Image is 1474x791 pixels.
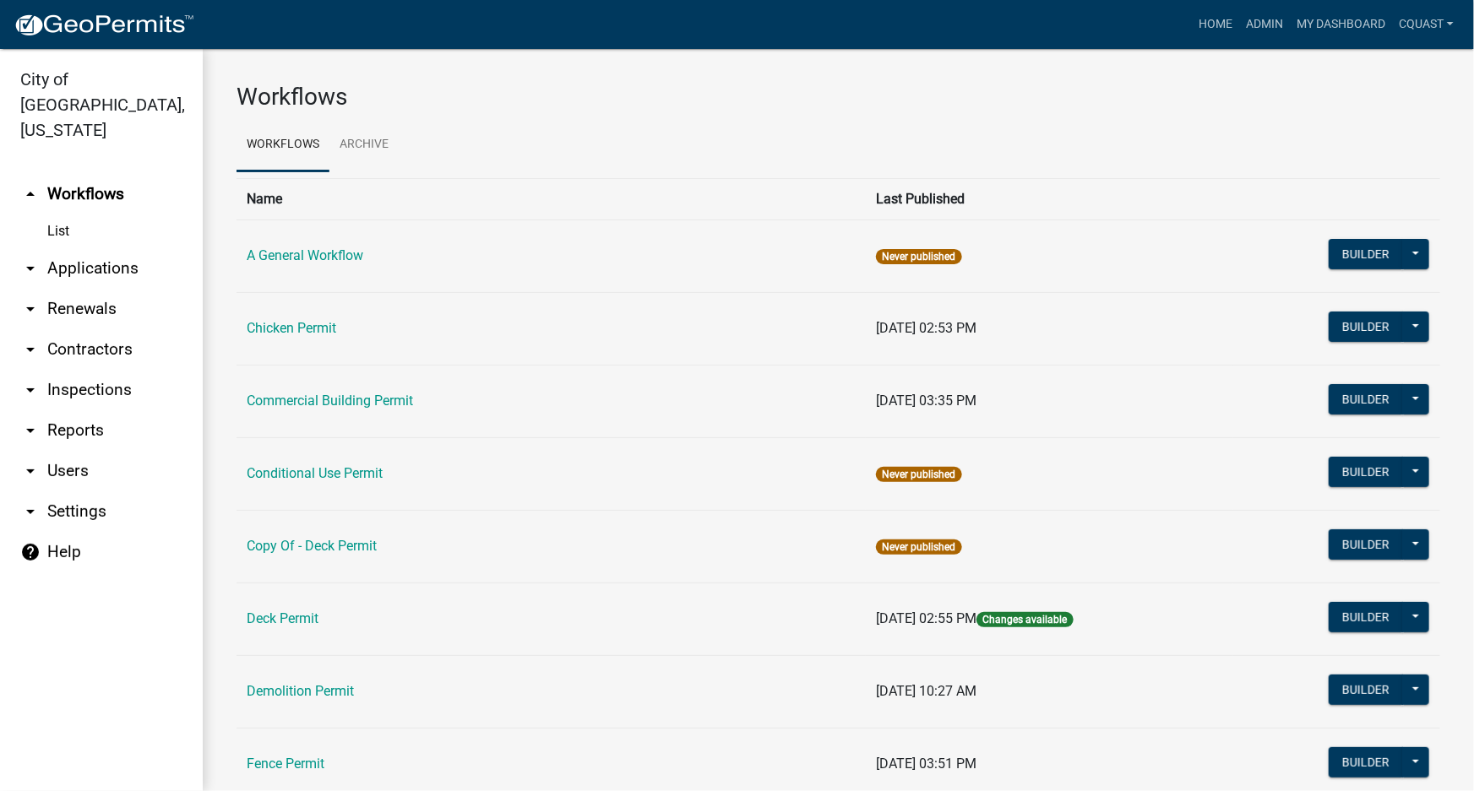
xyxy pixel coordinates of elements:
button: Builder [1329,457,1403,487]
i: arrow_drop_down [20,501,41,522]
a: Fence Permit [247,756,324,772]
button: Builder [1329,239,1403,269]
span: [DATE] 02:53 PM [876,320,976,336]
a: My Dashboard [1290,8,1392,41]
th: Name [237,178,866,219]
button: Builder [1329,312,1403,342]
a: Demolition Permit [247,683,354,699]
a: Chicken Permit [247,320,336,336]
h3: Workflows [237,83,1440,111]
a: Archive [329,118,399,172]
span: Never published [876,249,961,264]
a: Deck Permit [247,610,318,626]
span: Never published [876,539,961,555]
span: [DATE] 03:35 PM [876,393,976,409]
a: Home [1192,8,1239,41]
i: arrow_drop_up [20,184,41,204]
i: help [20,542,41,562]
i: arrow_drop_down [20,258,41,279]
th: Last Published [866,178,1233,219]
a: A General Workflow [247,247,363,263]
button: Builder [1329,529,1403,560]
span: [DATE] 02:55 PM [876,610,976,626]
span: Changes available [976,612,1073,627]
i: arrow_drop_down [20,420,41,441]
span: [DATE] 10:27 AM [876,683,976,699]
i: arrow_drop_down [20,380,41,400]
a: Copy Of - Deck Permit [247,538,377,554]
a: Conditional Use Permit [247,465,383,481]
i: arrow_drop_down [20,339,41,360]
button: Builder [1329,384,1403,414]
button: Builder [1329,602,1403,632]
i: arrow_drop_down [20,299,41,319]
a: Workflows [237,118,329,172]
span: [DATE] 03:51 PM [876,756,976,772]
span: Never published [876,467,961,482]
a: Commercial Building Permit [247,393,413,409]
button: Builder [1329,675,1403,705]
i: arrow_drop_down [20,461,41,481]
a: Admin [1239,8,1290,41]
a: cquast [1392,8,1460,41]
button: Builder [1329,747,1403,777]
